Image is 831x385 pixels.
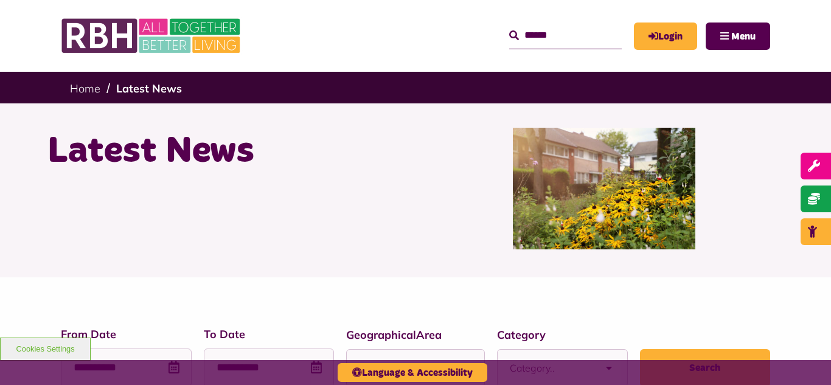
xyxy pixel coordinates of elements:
iframe: Netcall Web Assistant for live chat [776,330,831,385]
a: MyRBH [634,23,697,50]
a: Latest News [116,82,182,95]
label: From Date [61,326,192,342]
span: Menu [731,32,756,41]
img: RBH [61,12,243,60]
h1: Latest News [47,128,406,175]
img: SAZ MEDIA RBH HOUSING4 [513,128,695,249]
button: Language & Accessibility [338,363,487,382]
button: Navigation [706,23,770,50]
a: Home [70,82,100,95]
label: GeographicalArea [346,327,485,343]
label: Category [497,327,628,343]
label: To Date [204,326,335,342]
